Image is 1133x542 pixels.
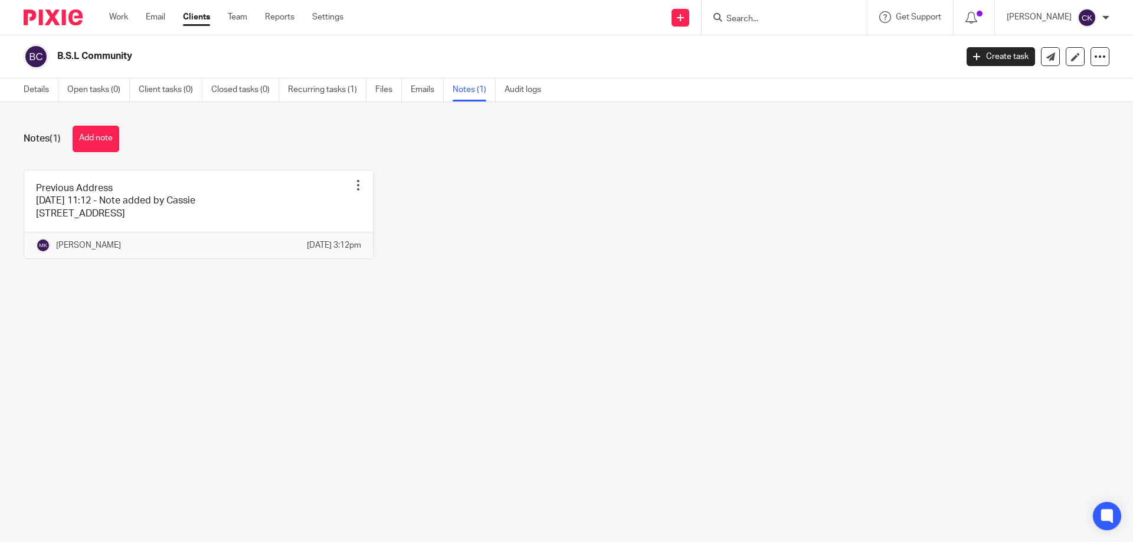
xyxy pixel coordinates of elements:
h2: B.S.L Community [57,50,771,63]
a: Reports [265,11,294,23]
input: Search [725,14,831,25]
span: Get Support [896,13,941,21]
a: Team [228,11,247,23]
button: Add note [73,126,119,152]
img: Pixie [24,9,83,25]
a: Create task [967,47,1035,66]
a: Files [375,78,402,101]
img: svg%3E [24,44,48,69]
a: Notes (1) [453,78,496,101]
span: (1) [50,134,61,143]
a: Recurring tasks (1) [288,78,366,101]
a: Audit logs [505,78,550,101]
a: Email [146,11,165,23]
a: Details [24,78,58,101]
p: [DATE] 3:12pm [307,239,361,251]
a: Work [109,11,128,23]
a: Emails [411,78,444,101]
a: Open tasks (0) [67,78,130,101]
a: Client tasks (0) [139,78,202,101]
a: Settings [312,11,343,23]
a: Clients [183,11,210,23]
a: Closed tasks (0) [211,78,279,101]
p: [PERSON_NAME] [1007,11,1072,23]
img: svg%3E [36,238,50,252]
h1: Notes [24,133,61,145]
p: [PERSON_NAME] [56,239,121,251]
img: svg%3E [1078,8,1096,27]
